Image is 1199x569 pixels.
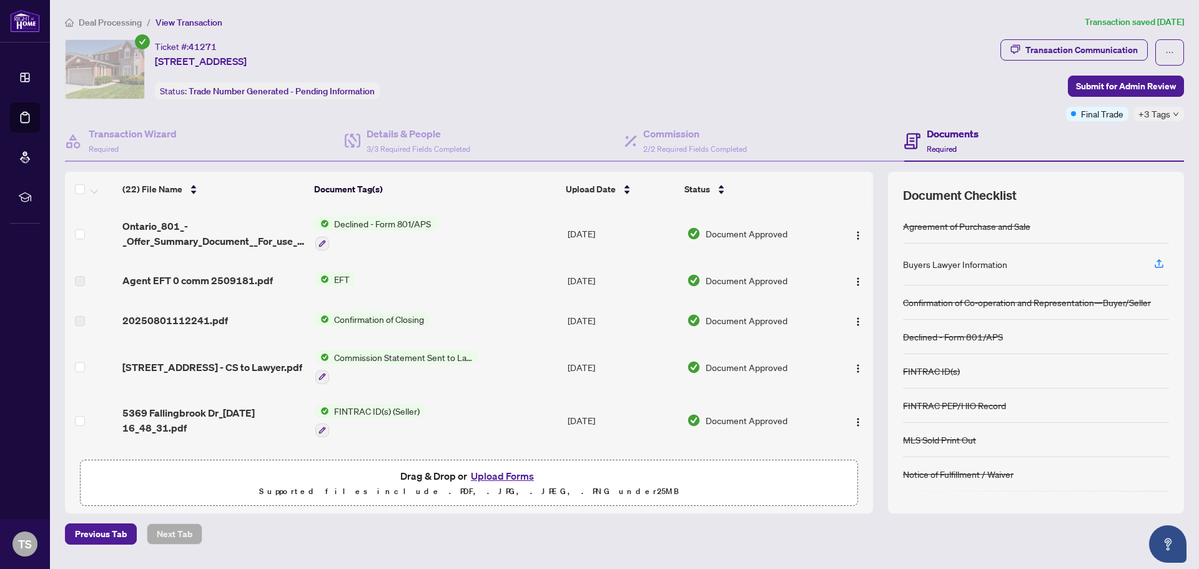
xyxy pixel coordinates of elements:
[1138,107,1170,121] span: +3 Tags
[687,314,701,327] img: Document Status
[467,468,538,484] button: Upload Forms
[927,126,979,141] h4: Documents
[1068,76,1184,97] button: Submit for Admin Review
[561,172,679,207] th: Upload Date
[88,484,850,499] p: Supported files include .PDF, .JPG, .JPEG, .PNG under 25 MB
[400,468,538,484] span: Drag & Drop or
[848,270,868,290] button: Logo
[329,404,425,418] span: FINTRAC ID(s) (Seller)
[903,257,1007,271] div: Buyers Lawyer Information
[1081,107,1123,121] span: Final Trade
[563,394,682,448] td: [DATE]
[155,17,222,28] span: View Transaction
[566,182,616,196] span: Upload Date
[315,350,477,384] button: Status IconCommission Statement Sent to Lawyer
[367,144,470,154] span: 3/3 Required Fields Completed
[315,217,436,250] button: Status IconDeclined - Form 801/APS
[643,126,747,141] h4: Commission
[1165,48,1174,57] span: ellipsis
[1076,76,1176,96] span: Submit for Admin Review
[563,447,682,501] td: [DATE]
[903,433,976,447] div: MLS Sold Print Out
[122,219,305,249] span: Ontario_801_-_Offer_Summary_Document__For_use_with_Agreement_of_Purchase_and_Sale_5369_Fallingbro...
[848,410,868,430] button: Logo
[643,144,747,154] span: 2/2 Required Fields Completed
[563,260,682,300] td: [DATE]
[706,274,787,287] span: Document Approved
[706,314,787,327] span: Document Approved
[122,405,305,435] span: 5369 Fallingbrook Dr_[DATE] 16_48_31.pdf
[903,295,1151,309] div: Confirmation of Co-operation and Representation—Buyer/Seller
[853,417,863,427] img: Logo
[1000,39,1148,61] button: Transaction Communication
[309,172,561,207] th: Document Tag(s)
[706,360,787,374] span: Document Approved
[687,274,701,287] img: Document Status
[122,182,182,196] span: (22) File Name
[687,227,701,240] img: Document Status
[329,272,355,286] span: EFT
[89,144,119,154] span: Required
[1085,15,1184,29] article: Transaction saved [DATE]
[315,312,429,326] button: Status IconConfirmation of Closing
[903,219,1030,233] div: Agreement of Purchase and Sale
[903,330,1003,344] div: Declined - Form 801/APS
[903,398,1006,412] div: FINTRAC PEP/HIO Record
[853,364,863,374] img: Logo
[66,40,144,99] img: IMG-W12227788_1.jpg
[81,460,857,507] span: Drag & Drop orUpload FormsSupported files include .PDF, .JPG, .JPEG, .PNG under25MB
[315,217,329,230] img: Status Icon
[10,9,40,32] img: logo
[155,54,247,69] span: [STREET_ADDRESS]
[147,523,202,545] button: Next Tab
[79,17,142,28] span: Deal Processing
[329,217,436,230] span: Declined - Form 801/APS
[1025,40,1138,60] div: Transaction Communication
[853,230,863,240] img: Logo
[315,312,329,326] img: Status Icon
[563,207,682,260] td: [DATE]
[853,317,863,327] img: Logo
[122,360,302,375] span: [STREET_ADDRESS] - CS to Lawyer.pdf
[848,224,868,244] button: Logo
[155,39,217,54] div: Ticket #:
[367,126,470,141] h4: Details & People
[65,523,137,545] button: Previous Tab
[706,413,787,427] span: Document Approved
[684,182,710,196] span: Status
[18,535,32,553] span: TS
[89,126,177,141] h4: Transaction Wizard
[329,312,429,326] span: Confirmation of Closing
[189,41,217,52] span: 41271
[848,357,868,377] button: Logo
[903,467,1014,481] div: Notice of Fulfillment / Waiver
[1149,525,1187,563] button: Open asap
[563,340,682,394] td: [DATE]
[853,277,863,287] img: Logo
[679,172,827,207] th: Status
[315,404,425,438] button: Status IconFINTRAC ID(s) (Seller)
[329,350,477,364] span: Commission Statement Sent to Lawyer
[75,524,127,544] span: Previous Tab
[563,300,682,340] td: [DATE]
[189,86,375,97] span: Trade Number Generated - Pending Information
[135,34,150,49] span: check-circle
[315,350,329,364] img: Status Icon
[315,272,355,286] button: Status IconEFT
[315,272,329,286] img: Status Icon
[903,187,1017,204] span: Document Checklist
[848,310,868,330] button: Logo
[927,144,957,154] span: Required
[147,15,150,29] li: /
[122,313,228,328] span: 20250801112241.pdf
[706,227,787,240] span: Document Approved
[315,404,329,418] img: Status Icon
[687,360,701,374] img: Document Status
[687,413,701,427] img: Document Status
[117,172,310,207] th: (22) File Name
[903,364,960,378] div: FINTRAC ID(s)
[155,82,380,99] div: Status:
[1173,111,1179,117] span: down
[122,273,273,288] span: Agent EFT 0 comm 2509181.pdf
[65,18,74,27] span: home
